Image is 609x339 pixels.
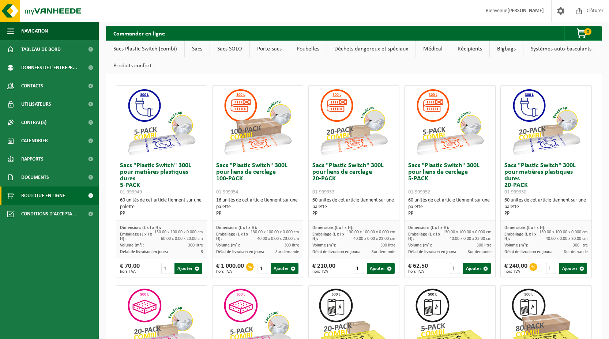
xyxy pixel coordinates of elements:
span: 300 litre [188,243,203,248]
div: PP [408,210,492,217]
input: 1 [546,263,558,274]
span: 300 litre [380,243,395,248]
div: 16 unités de cet article tiennent sur une palette [216,197,300,217]
span: Délai de livraison en jours: [216,250,264,254]
input: 1 [161,263,173,274]
div: PP [312,210,396,217]
span: 40.00 x 0.00 x 20.00 cm [546,237,588,241]
span: 01-999953 [312,189,334,195]
span: Dimensions (L x l x H): [408,226,449,230]
img: 01-999950 [510,86,583,159]
h2: Commander en ligne [106,26,172,40]
a: Sacs Plastic Switch (combi) [106,41,184,57]
span: Tableau de bord [21,40,61,59]
span: hors TVA [504,270,527,274]
div: 60 unités de cet article tiennent sur une palette [504,197,588,217]
span: Utilisateurs [21,95,51,113]
span: Volume (m³): [120,243,144,248]
span: Volume (m³): [408,243,432,248]
span: 40.00 x 0.00 x 23.00 cm [353,237,395,241]
span: Dimensions (L x l x H): [504,226,545,230]
span: 130.00 x 100.00 x 0.000 cm [539,230,588,234]
span: Délai de livraison en jours: [120,250,168,254]
h3: Sacs "Plastic Switch" 300L pour liens de cerclage 20-PACK [312,162,396,195]
span: Navigation [21,22,48,40]
span: hors TVA [312,270,335,274]
span: Contrat(s) [21,113,46,132]
span: Volume (m³): [216,243,240,248]
button: Ajouter [174,263,203,274]
div: € 62,50 [408,263,428,274]
span: 01-999952 [408,189,430,195]
span: Dimensions (L x l x H): [312,226,353,230]
input: 1 [450,263,462,274]
span: Sur demande [275,250,299,254]
a: Produits confort [106,57,159,74]
div: € 210,00 [312,263,335,274]
input: 1 [257,263,270,274]
span: 40.00 x 0.00 x 23.00 cm [450,237,492,241]
span: Emballage (L x l x H): [312,232,345,241]
span: Volume (m³): [312,243,336,248]
a: Bigbags [490,41,523,57]
div: PP [216,210,300,217]
span: hors TVA [120,270,140,274]
img: 01-999953 [317,86,390,159]
span: Emballage (L x l x H): [408,232,440,241]
span: Emballage (L x l x H): [504,232,537,241]
span: 130.00 x 100.00 x 0.000 cm [443,230,492,234]
span: Conditions d'accepta... [21,205,76,223]
img: 01-999952 [413,86,486,159]
span: 300 litre [573,243,588,248]
span: 3 [201,250,203,254]
span: Dimensions (L x l x H): [120,226,161,230]
div: 60 unités de cet article tiennent sur une palette [408,197,492,217]
button: Ajouter [463,263,491,274]
span: 01-999949 [120,189,142,195]
span: Sur demande [372,250,395,254]
span: Contacts [21,77,43,95]
a: Médical [416,41,450,57]
a: Sacs [185,41,210,57]
a: Déchets dangereux et spéciaux [327,41,416,57]
button: Ajouter [367,263,395,274]
span: Dimensions (L x l x H): [216,226,257,230]
span: Calendrier [21,132,48,150]
span: Rapports [21,150,44,168]
span: 130.00 x 100.00 x 0.000 cm [154,230,203,234]
span: 300 litre [284,243,299,248]
span: 01-999950 [504,189,526,195]
div: 60 unités de cet article tiennent sur une palette [312,197,396,217]
span: Délai de livraison en jours: [312,250,360,254]
span: 130.00 x 100.00 x 0.000 cm [251,230,299,234]
a: Récipients [450,41,489,57]
h3: Sacs "Plastic Switch" 300L pour liens de cerclage 100-PACK [216,162,300,195]
span: Données de l'entrepr... [21,59,77,77]
span: 300 litre [477,243,492,248]
h3: Sacs "Plastic Switch" 300L pour liens de cerclage 5-PACK [408,162,492,195]
div: 60 unités de cet article tiennent sur une palette [120,197,203,217]
button: 0 [564,26,601,41]
div: € 240,00 [504,263,527,274]
h3: Sacs "Plastic Switch" 300L pour matières plastiques dures 20-PACK [504,162,588,195]
span: Documents [21,168,49,187]
span: Sur demande [564,250,588,254]
div: PP [504,210,588,217]
span: Emballage (L x l x H): [120,232,152,241]
div: € 70,00 [120,263,140,274]
a: Sacs SOLO [210,41,249,57]
a: Poubelles [289,41,327,57]
span: 130.00 x 100.00 x 0.000 cm [347,230,395,234]
button: Ajouter [559,263,587,274]
div: PP [120,210,203,217]
a: Porte-sacs [250,41,289,57]
span: Volume (m³): [504,243,528,248]
h3: Sacs "Plastic Switch" 300L pour matières plastiques dures 5-PACK [120,162,203,195]
div: € 1 000,00 [216,263,244,274]
a: Systèmes auto-basculants [523,41,599,57]
span: Emballage (L x l x H): [216,232,248,241]
span: 40.00 x 0.00 x 23.00 cm [257,237,299,241]
span: hors TVA [408,270,428,274]
img: 01-999954 [221,86,294,159]
span: 60.00 x 0.00 x 23.00 cm [161,237,203,241]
